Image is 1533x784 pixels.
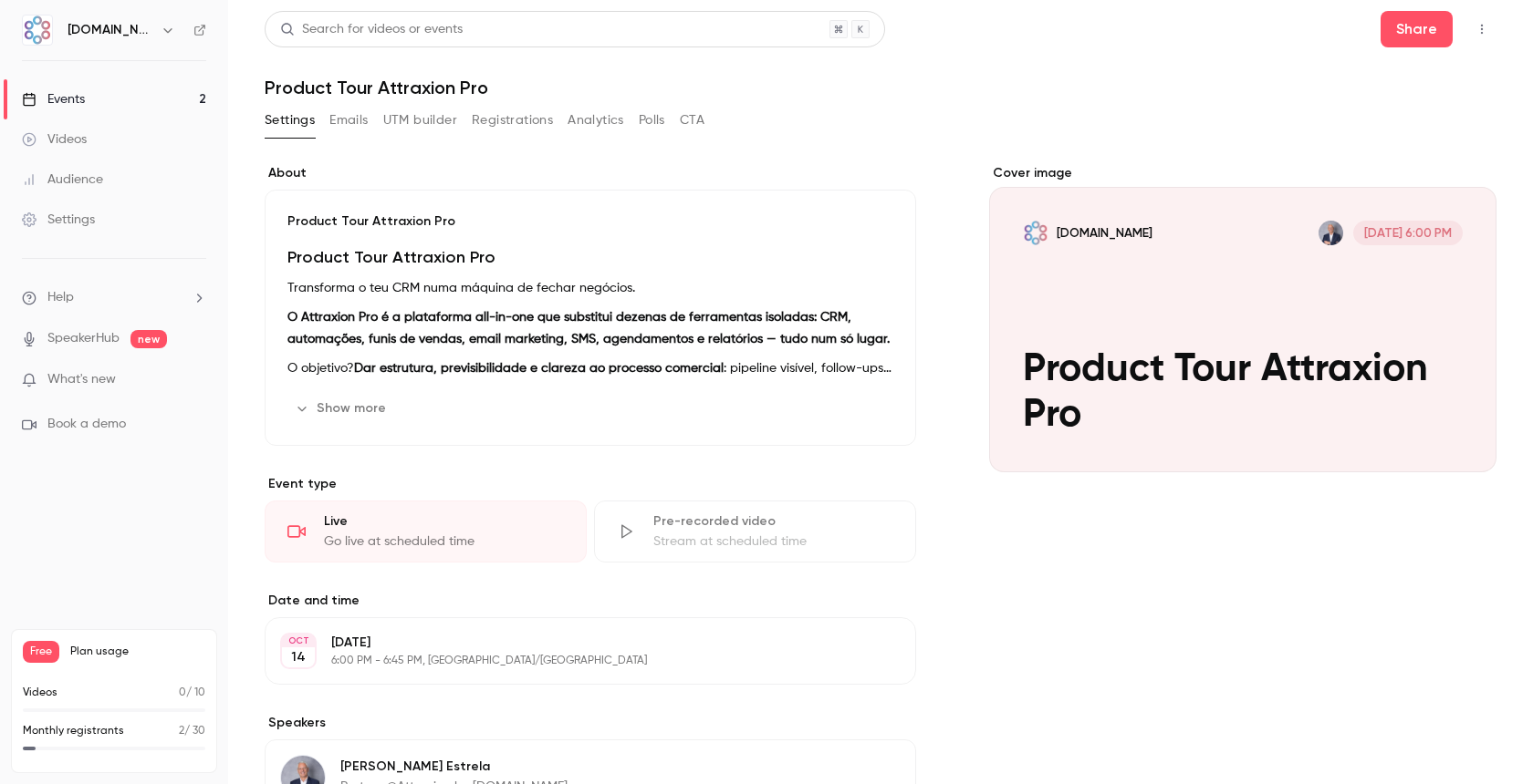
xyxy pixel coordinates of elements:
[265,592,916,610] label: Date and time
[22,288,206,307] li: help-dropdown-opener
[22,90,85,108] div: Events
[22,211,95,229] div: Settings
[287,247,495,267] strong: Product Tour Attraxion Pro
[287,311,890,346] strong: O Attraxion Pro é a plataforma all-in-one que substitui dezenas de ferramentas isoladas: CRM, aut...
[265,77,1496,98] h1: Product Tour Attraxion Pro
[989,164,1496,472] section: Cover image
[23,723,124,739] p: Monthly registrants
[47,370,116,389] span: What's new
[653,532,893,551] div: Stream at scheduled time
[130,330,167,348] span: new
[282,634,315,647] div: OCT
[568,106,624,135] button: Analytics
[23,641,59,663] span: Free
[265,106,315,135] button: Settings
[265,475,916,493] p: Event type
[23,15,52,45] img: AMT.Group
[287,277,893,299] p: Transforma o teu CRM numa máquina de fechar negócios.
[68,21,153,39] h6: [DOMAIN_NAME]
[287,394,397,423] button: Show more
[47,329,120,348] a: SpeakerHub
[383,106,457,135] button: UTM builder
[989,164,1496,182] label: Cover image
[594,500,916,562] div: Pre-recorded videoStream at scheduled time
[23,685,57,701] p: Videos
[47,288,74,307] span: Help
[70,645,205,659] span: Plan usage
[280,20,463,39] div: Search for videos or events
[287,357,893,379] p: O objetivo? : pipeline visível, follow-ups automáticos, comunicação centralizada e dados em tempo...
[22,170,103,189] div: Audience
[179,687,186,698] span: 0
[653,512,893,531] div: Pre-recorded video
[179,723,205,739] p: / 30
[179,685,205,701] p: / 10
[324,512,564,531] div: Live
[287,212,893,231] p: Product Tour Attraxion Pro
[329,106,368,135] button: Emails
[184,372,206,388] iframe: Noticeable Trigger
[680,106,704,135] button: CTA
[472,106,553,135] button: Registrations
[331,634,819,652] p: [DATE]
[265,164,916,182] label: About
[22,130,87,149] div: Videos
[354,362,724,375] strong: Dar estrutura, previsibilidade e clareza ao processo comercial
[639,106,665,135] button: Polls
[331,654,819,668] p: 6:00 PM - 6:45 PM, [GEOGRAPHIC_DATA]/[GEOGRAPHIC_DATA]
[340,758,798,776] p: [PERSON_NAME] Estrela
[291,648,306,666] p: 14
[265,500,587,562] div: LiveGo live at scheduled time
[1381,11,1453,47] button: Share
[265,714,916,732] label: Speakers
[324,532,564,551] div: Go live at scheduled time
[47,415,126,434] span: Book a demo
[179,726,184,737] span: 2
